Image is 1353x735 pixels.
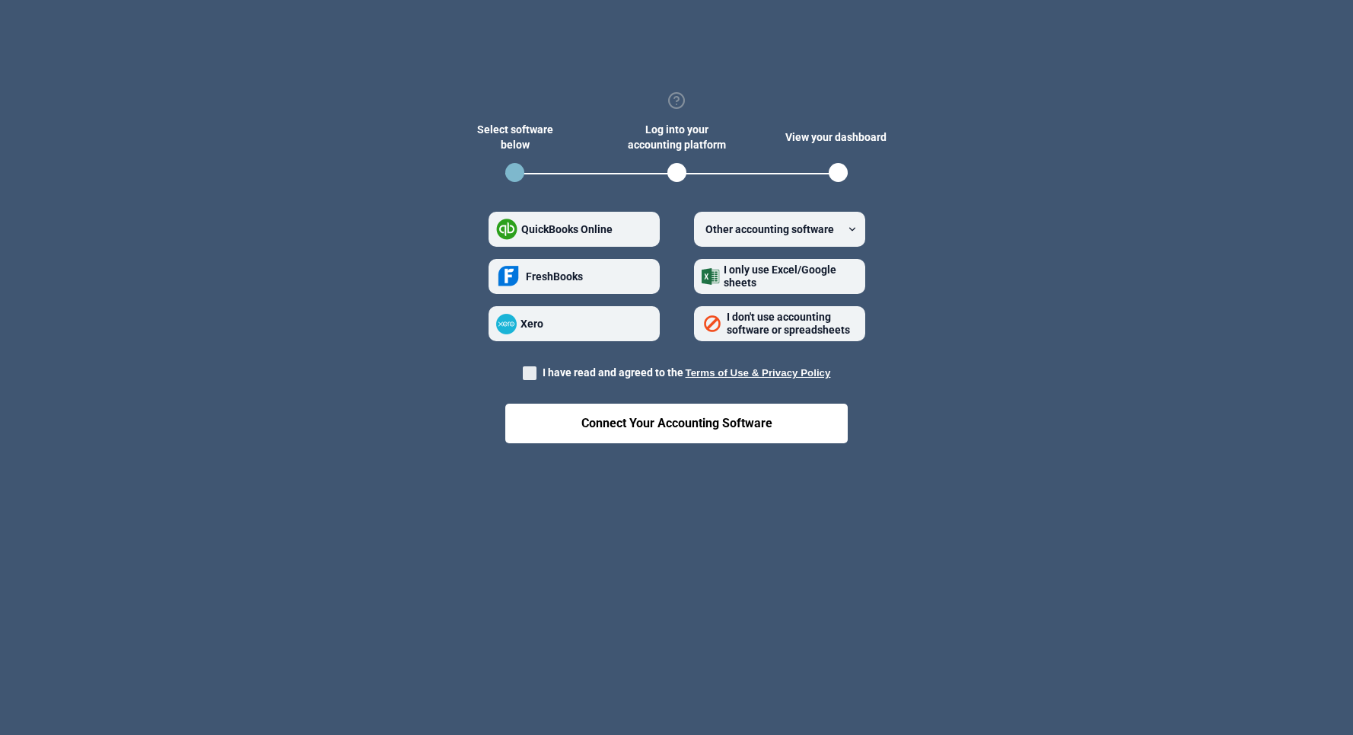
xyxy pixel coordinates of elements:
span: I have read and agreed to the [543,366,831,379]
svg: view accounting link security info [667,91,686,110]
span: I don't use accounting software or spreadsheets [727,311,850,337]
img: quickbooks-online [496,219,517,240]
img: xero [496,314,517,334]
button: view accounting link security info [667,91,686,112]
button: open step 3 [829,163,848,182]
span: Other accounting software [705,223,834,235]
img: none [702,313,723,334]
span: FreshBooks [526,270,583,283]
div: View your dashboard [785,123,892,153]
button: open step 1 [505,163,524,182]
button: open step 2 [667,163,686,182]
button: I have read and agreed to the [686,367,831,379]
img: excel [702,268,720,285]
div: Select software below [462,123,568,153]
ol: Steps Indicator [486,163,867,188]
span: QuickBooks Online [521,223,613,235]
div: Log into your accounting platform [623,123,730,153]
span: Xero [521,318,543,330]
button: Connect Your Accounting Software [505,404,848,443]
span: I only use Excel/Google sheets [724,264,836,289]
img: freshbooks [496,261,522,292]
